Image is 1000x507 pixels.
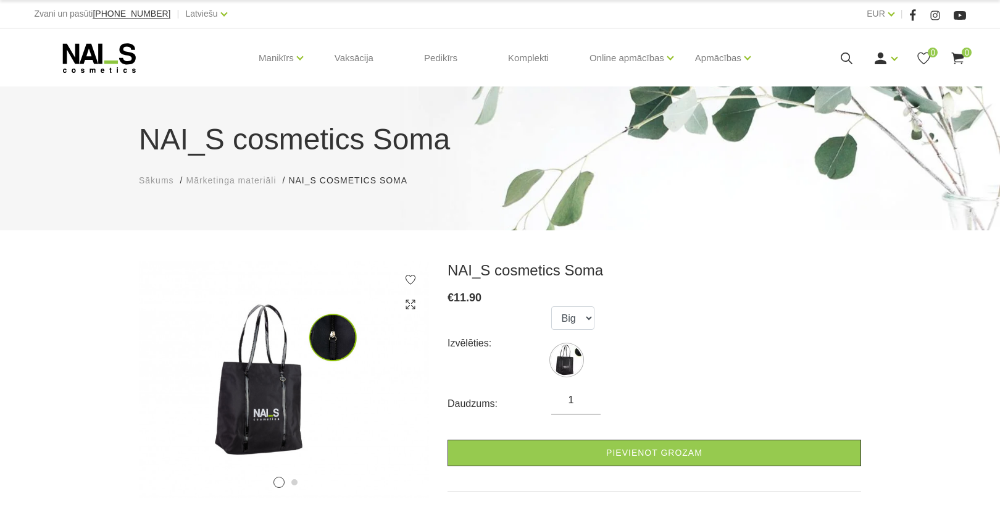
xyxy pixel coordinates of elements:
div: Zvani un pasūti [35,6,171,22]
button: 1 of 2 [273,477,285,488]
span: Mārketinga materiāli [186,175,276,185]
a: Pievienot grozam [448,440,861,466]
span: | [177,6,179,22]
a: Mārketinga materiāli [186,174,276,187]
span: 0 [962,48,972,57]
a: Vaksācija [325,28,383,88]
a: Apmācības [695,33,741,83]
a: [PHONE_NUMBER] [93,9,170,19]
a: 0 [916,51,931,66]
span: | [901,6,903,22]
a: Latviešu [185,6,217,21]
li: NAI_S cosmetics Soma [288,174,420,187]
a: Pedikīrs [414,28,467,88]
img: ... [139,261,429,498]
h1: NAI_S cosmetics Soma [139,117,861,162]
button: 2 of 2 [291,479,298,485]
span: 11.90 [454,291,481,304]
img: ... [551,345,582,375]
span: € [448,291,454,304]
a: Sākums [139,174,174,187]
a: Manikīrs [259,33,294,83]
a: EUR [867,6,885,21]
a: Online apmācības [590,33,664,83]
a: Komplekti [498,28,559,88]
h3: NAI_S cosmetics Soma [448,261,861,280]
a: 0 [950,51,965,66]
span: Sākums [139,175,174,185]
div: Izvēlēties: [448,333,551,353]
span: 0 [928,48,938,57]
div: Daudzums: [448,394,551,414]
